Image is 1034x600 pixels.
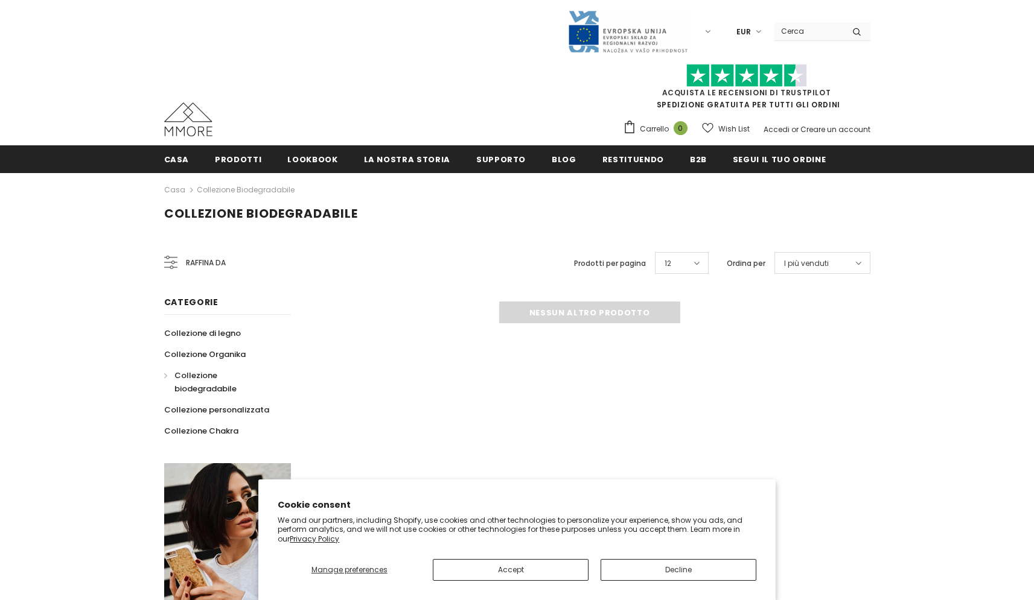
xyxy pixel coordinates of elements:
span: Collezione biodegradabile [174,370,237,394]
label: Ordina per [727,257,765,270]
span: Collezione di legno [164,327,241,339]
button: Manage preferences [278,559,421,581]
span: 12 [665,257,671,270]
a: Collezione personalizzata [164,399,269,420]
a: Acquista le recensioni di TrustPilot [662,87,831,98]
a: Blog [552,145,576,172]
a: supporto [476,145,526,172]
img: Fidati di Pilot Stars [686,64,807,87]
span: Categorie [164,296,219,308]
span: B2B [690,154,707,165]
span: or [791,124,799,134]
span: Lookbook [287,154,337,165]
a: Casa [164,183,185,197]
a: Restituendo [602,145,664,172]
button: Decline [601,559,756,581]
span: EUR [736,26,751,38]
a: Segui il tuo ordine [733,145,826,172]
a: Collezione biodegradabile [197,185,295,195]
a: Wish List [702,118,750,139]
span: Raffina da [186,256,226,270]
span: Restituendo [602,154,664,165]
a: Collezione di legno [164,323,241,344]
img: Javni Razpis [567,10,688,54]
span: SPEDIZIONE GRATUITA PER TUTTI GLI ORDINI [623,69,870,110]
span: Casa [164,154,190,165]
label: Prodotti per pagina [574,257,646,270]
span: Blog [552,154,576,165]
span: Collezione Organika [164,349,246,360]
span: Wish List [718,123,750,135]
h2: Cookie consent [278,499,756,511]
a: Prodotti [215,145,261,172]
a: Carrello 0 [623,120,694,138]
a: Lookbook [287,145,337,172]
a: La nostra storia [364,145,450,172]
span: La nostra storia [364,154,450,165]
input: Search Site [774,22,843,40]
a: Collezione Organika [164,344,246,365]
img: Casi MMORE [164,103,212,136]
a: Collezione Chakra [164,420,238,441]
a: Collezione biodegradabile [164,365,278,399]
span: Carrello [640,123,669,135]
span: I più venduti [784,257,829,270]
span: Manage preferences [311,564,388,575]
a: Javni Razpis [567,26,688,36]
span: supporto [476,154,526,165]
span: Collezione personalizzata [164,404,269,415]
a: Creare un account [800,124,870,134]
a: Casa [164,145,190,172]
span: Collezione Chakra [164,425,238,437]
a: B2B [690,145,707,172]
a: Accedi [764,124,790,134]
a: Privacy Policy [290,534,339,544]
p: We and our partners, including Shopify, use cookies and other technologies to personalize your ex... [278,516,756,544]
span: Prodotti [215,154,261,165]
span: Collezione biodegradabile [164,205,358,222]
span: 0 [674,121,688,135]
button: Accept [433,559,589,581]
span: Segui il tuo ordine [733,154,826,165]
